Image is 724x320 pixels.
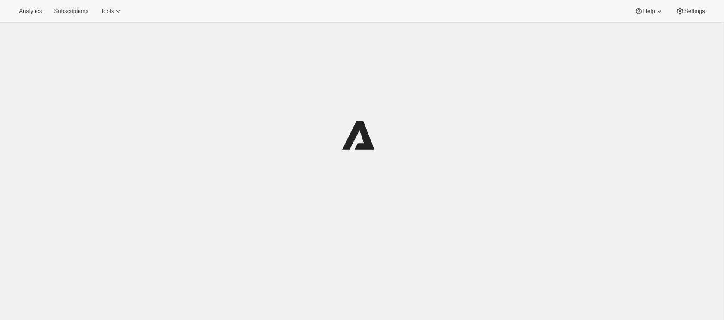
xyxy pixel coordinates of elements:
[54,8,88,15] span: Subscriptions
[671,5,710,17] button: Settings
[14,5,47,17] button: Analytics
[49,5,94,17] button: Subscriptions
[19,8,42,15] span: Analytics
[684,8,705,15] span: Settings
[643,8,655,15] span: Help
[629,5,668,17] button: Help
[95,5,128,17] button: Tools
[100,8,114,15] span: Tools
